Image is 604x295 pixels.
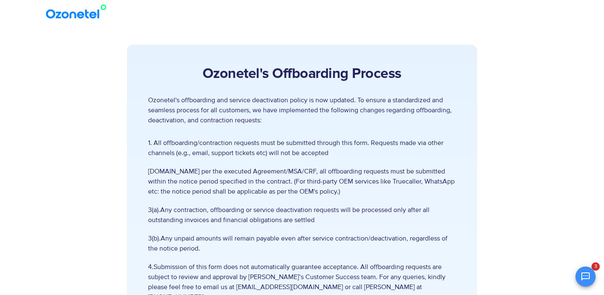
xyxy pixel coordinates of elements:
[148,233,456,254] span: 3(b).Any unpaid amounts will remain payable even after service contraction/deactivation, regardle...
[148,95,456,125] p: Ozonetel's offboarding and service deactivation policy is now updated. To ensure a standardized a...
[575,267,596,287] button: Open chat
[148,138,456,158] span: 1. All offboarding/contraction requests must be submitted through this form. Requests made via ot...
[148,166,456,197] span: [DOMAIN_NAME] per the executed Agreement/MSA/CRF, all offboarding requests must be submitted with...
[148,205,456,225] span: 3(a).Any contraction, offboarding or service deactivation requests will be processed only after a...
[148,66,456,83] h2: Ozonetel's Offboarding Process
[591,262,600,271] span: 3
